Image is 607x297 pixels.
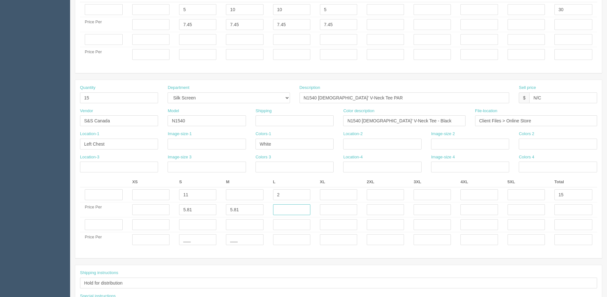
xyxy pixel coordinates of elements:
[503,177,550,187] th: 5XL
[168,85,189,91] label: Department
[80,202,127,217] td: Price Per
[519,85,536,91] label: Sell price
[343,131,363,137] label: Location-2
[80,47,127,62] td: Price Per
[80,270,118,276] label: Shipping instructions
[256,154,271,160] label: Colors 3
[550,177,597,187] th: Total
[168,108,179,114] label: Model
[343,108,374,114] label: Color description
[362,177,409,187] th: 2XL
[343,154,363,160] label: Location-4
[80,131,99,137] label: Location-1
[315,177,362,187] th: XL
[431,131,455,137] label: Image-size 2
[256,131,271,137] label: Colors-1
[80,232,127,247] td: Price Per
[519,92,529,103] div: $
[519,154,534,160] label: Colors 4
[174,177,221,187] th: S
[300,85,320,91] label: Description
[168,131,191,137] label: Image-size-1
[256,108,272,114] label: Shipping
[221,177,268,187] th: M
[475,108,497,114] label: File-location
[80,108,93,114] label: Vendor
[80,85,95,91] label: Quantity
[268,177,315,187] th: L
[409,177,456,187] th: 3XL
[431,154,455,160] label: Image-size 4
[168,154,191,160] label: Image-size 3
[80,154,99,160] label: Location-3
[127,177,174,187] th: XS
[519,131,534,137] label: Colors 2
[80,17,127,32] td: Price Per
[456,177,502,187] th: 4XL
